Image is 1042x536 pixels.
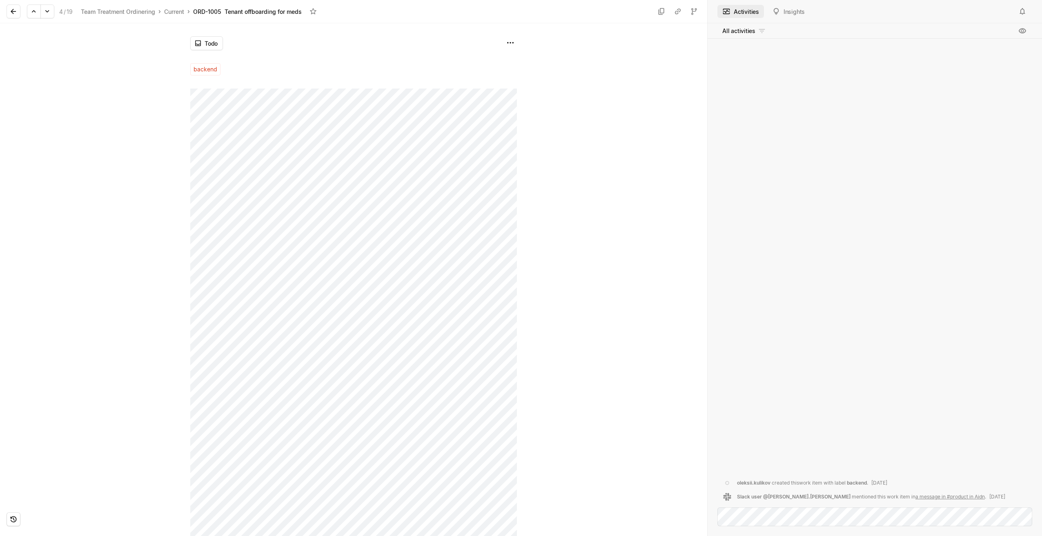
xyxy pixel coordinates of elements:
[59,7,73,16] div: 4 19
[915,494,985,500] a: a message in #product in Aidn
[989,494,1005,500] span: [DATE]
[852,494,985,500] p: mentioned this work item in
[847,480,867,486] span: backend
[767,5,810,18] button: Insights
[158,7,161,16] div: ›
[871,480,887,486] span: [DATE]
[225,7,302,16] div: Tenant offboarding for meds
[722,27,755,35] span: All activities
[163,6,186,17] a: Current
[81,7,155,16] div: Team Treatment Ordinering
[64,8,66,15] span: /
[737,494,851,500] span: Slack user @[PERSON_NAME].[PERSON_NAME]
[194,64,217,75] span: backend
[193,7,221,16] div: ORD-1005
[190,36,223,50] button: Todo
[737,493,1005,501] div: .
[717,5,764,18] button: Activities
[717,24,771,38] button: All activities
[79,6,157,17] a: Team Treatment Ordinering
[187,7,190,16] div: ›
[737,480,770,486] span: oleksii.kulikov
[737,479,887,487] div: created this work item with label .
